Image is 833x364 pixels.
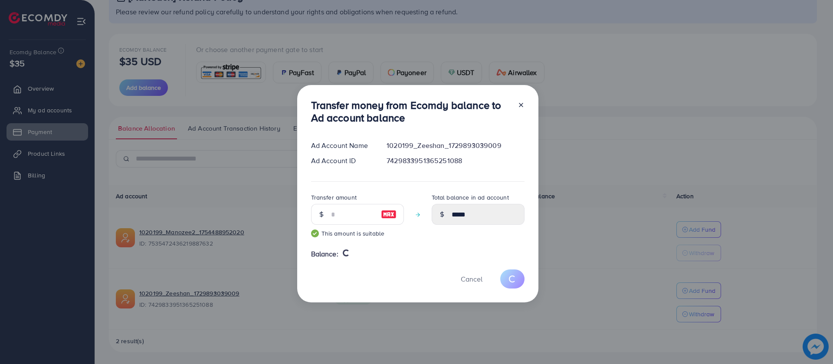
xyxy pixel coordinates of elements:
span: Cancel [461,274,482,284]
button: Cancel [450,269,493,288]
img: image [381,209,397,220]
h3: Transfer money from Ecomdy balance to Ad account balance [311,99,511,124]
img: guide [311,230,319,237]
label: Transfer amount [311,193,357,202]
span: Balance: [311,249,338,259]
div: 1020199_Zeeshan_1729893039009 [380,141,531,151]
label: Total balance in ad account [432,193,509,202]
small: This amount is suitable [311,229,404,238]
div: Ad Account ID [304,156,380,166]
div: 7429833951365251088 [380,156,531,166]
div: Ad Account Name [304,141,380,151]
